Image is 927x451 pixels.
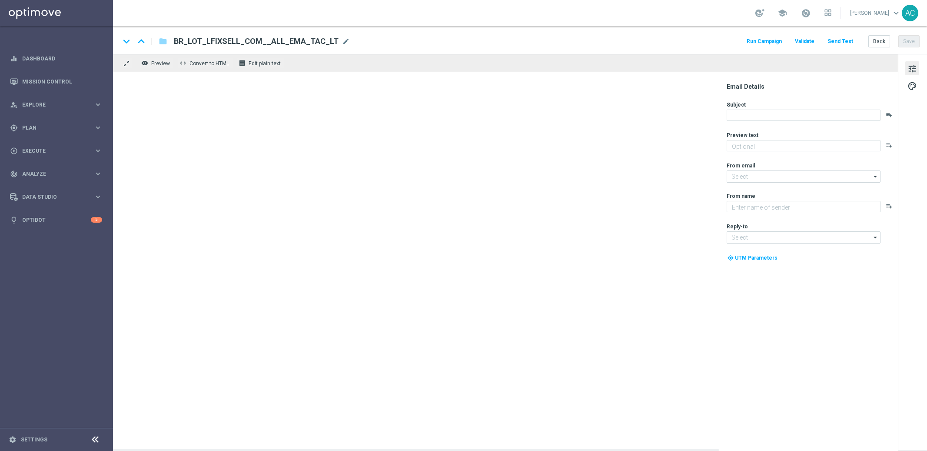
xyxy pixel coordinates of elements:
[10,193,94,201] div: Data Studio
[94,193,102,201] i: keyboard_arrow_right
[898,35,920,47] button: Save
[10,147,18,155] i: play_circle_outline
[868,35,890,47] button: Back
[21,437,47,442] a: Settings
[91,217,102,223] div: 5
[10,70,102,93] div: Mission Control
[22,171,94,177] span: Analyze
[10,101,103,108] button: person_search Explore keyboard_arrow_right
[10,170,103,177] button: track_changes Analyze keyboard_arrow_right
[239,60,246,67] i: receipt
[871,232,880,243] i: arrow_drop_down
[10,55,18,63] i: equalizer
[249,60,281,67] span: Edit plain text
[727,193,755,200] label: From name
[179,60,186,67] span: code
[22,125,94,130] span: Plan
[22,102,94,107] span: Explore
[94,147,102,155] i: keyboard_arrow_right
[727,223,748,230] label: Reply-to
[10,47,102,70] div: Dashboard
[728,255,734,261] i: my_location
[886,111,893,118] button: playlist_add
[22,47,102,70] a: Dashboard
[849,7,902,20] a: [PERSON_NAME]keyboard_arrow_down
[905,61,919,75] button: tune
[777,8,787,18] span: school
[94,100,102,109] i: keyboard_arrow_right
[10,216,18,224] i: lightbulb
[794,36,816,47] button: Validate
[727,162,755,169] label: From email
[727,253,778,263] button: my_location UTM Parameters
[727,101,746,108] label: Subject
[10,124,94,132] div: Plan
[10,101,94,109] div: Explore
[174,36,339,47] span: BR_LOT_LFIXSELL_COM__ALL_EMA_TAC_LT
[135,35,148,48] i: keyboard_arrow_up
[826,36,854,47] button: Send Test
[905,79,919,93] button: palette
[886,203,893,210] button: playlist_add
[727,231,880,244] input: Select
[727,83,897,90] div: Email Details
[10,124,18,132] i: gps_fixed
[10,124,103,131] button: gps_fixed Plan keyboard_arrow_right
[22,148,94,154] span: Execute
[94,124,102,132] i: keyboard_arrow_right
[189,60,229,67] span: Convert to HTML
[10,101,18,109] i: person_search
[158,34,168,48] button: folder
[10,147,103,154] button: play_circle_outline Execute keyboard_arrow_right
[745,36,783,47] button: Run Campaign
[871,171,880,182] i: arrow_drop_down
[10,194,103,200] button: Data Studio keyboard_arrow_right
[727,170,880,183] input: Select
[120,35,133,48] i: keyboard_arrow_down
[94,170,102,178] i: keyboard_arrow_right
[139,57,174,69] button: remove_red_eye Preview
[236,57,285,69] button: receipt Edit plain text
[10,208,102,231] div: Optibot
[10,147,94,155] div: Execute
[10,78,103,85] button: Mission Control
[10,170,94,178] div: Analyze
[886,142,893,149] button: playlist_add
[902,5,918,21] div: AC
[342,37,350,45] span: mode_edit
[22,70,102,93] a: Mission Control
[907,63,917,74] span: tune
[177,57,233,69] button: code Convert to HTML
[141,60,148,67] i: remove_red_eye
[22,194,94,200] span: Data Studio
[151,60,170,67] span: Preview
[22,208,91,231] a: Optibot
[10,170,18,178] i: track_changes
[907,80,917,92] span: palette
[891,8,901,18] span: keyboard_arrow_down
[735,255,777,261] span: UTM Parameters
[9,436,17,444] i: settings
[159,36,167,47] i: folder
[10,217,103,224] button: lightbulb Optibot 5
[795,38,814,44] span: Validate
[10,55,103,62] button: equalizer Dashboard
[727,132,758,139] label: Preview text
